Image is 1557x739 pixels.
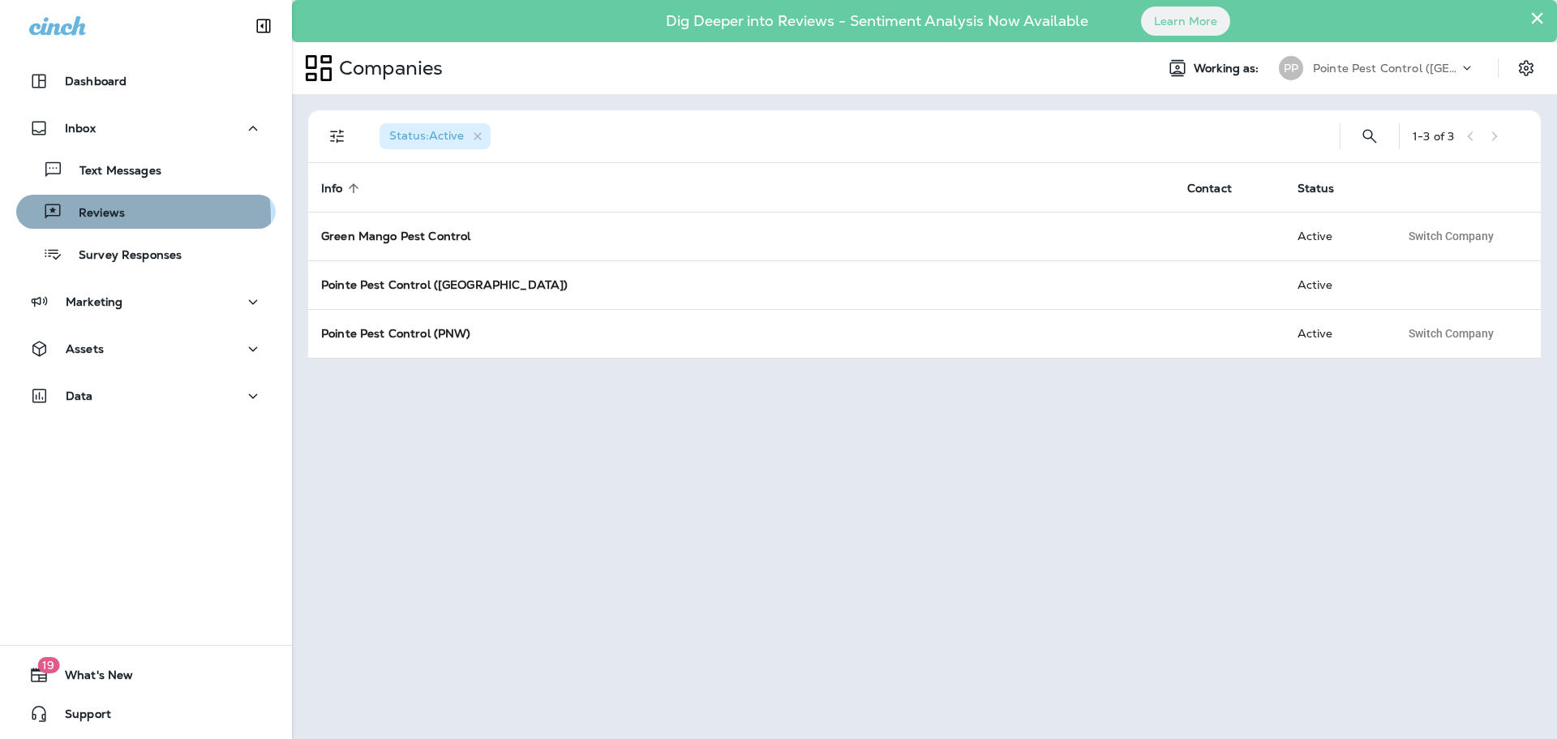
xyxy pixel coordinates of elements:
strong: Pointe Pest Control (PNW) [321,326,471,341]
p: Dig Deeper into Reviews - Sentiment Analysis Now Available [619,19,1135,24]
button: Settings [1512,54,1541,83]
span: What's New [49,668,133,688]
p: Assets [66,342,104,355]
p: Text Messages [63,164,161,179]
span: Info [321,182,343,195]
p: Data [66,389,93,402]
span: Support [49,707,111,727]
td: Active [1285,309,1388,358]
button: Reviews [16,195,276,229]
button: Marketing [16,286,276,318]
p: Inbox [65,122,96,135]
button: 19What's New [16,659,276,691]
span: Contact [1187,182,1232,195]
button: Filters [321,120,354,153]
button: Switch Company [1400,224,1503,248]
span: 19 [37,657,59,673]
button: Search Companies [1353,120,1386,153]
button: Collapse Sidebar [241,10,286,42]
button: Inbox [16,112,276,144]
span: Status [1297,182,1335,195]
button: Survey Responses [16,237,276,271]
strong: Green Mango Pest Control [321,229,470,243]
span: Switch Company [1409,328,1494,339]
button: Switch Company [1400,321,1503,346]
p: Companies [332,56,443,80]
button: Data [16,380,276,412]
p: Reviews [62,206,125,221]
span: Switch Company [1409,230,1494,242]
p: Survey Responses [62,248,182,264]
button: Text Messages [16,153,276,187]
button: Dashboard [16,65,276,97]
button: Close [1529,5,1545,31]
div: 1 - 3 of 3 [1413,130,1454,143]
div: Status:Active [380,123,491,149]
span: Status : Active [389,128,464,143]
span: Info [321,181,364,195]
button: Assets [16,333,276,365]
p: Pointe Pest Control ([GEOGRAPHIC_DATA]) [1313,62,1459,75]
span: Contact [1187,181,1253,195]
div: PP [1279,56,1303,80]
span: Working as: [1194,62,1263,75]
span: Status [1297,181,1356,195]
button: Support [16,698,276,730]
button: Learn More [1141,6,1230,36]
td: Active [1285,212,1388,260]
p: Marketing [66,295,122,308]
strong: Pointe Pest Control ([GEOGRAPHIC_DATA]) [321,277,568,292]
p: Dashboard [65,75,127,88]
td: Active [1285,260,1388,309]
